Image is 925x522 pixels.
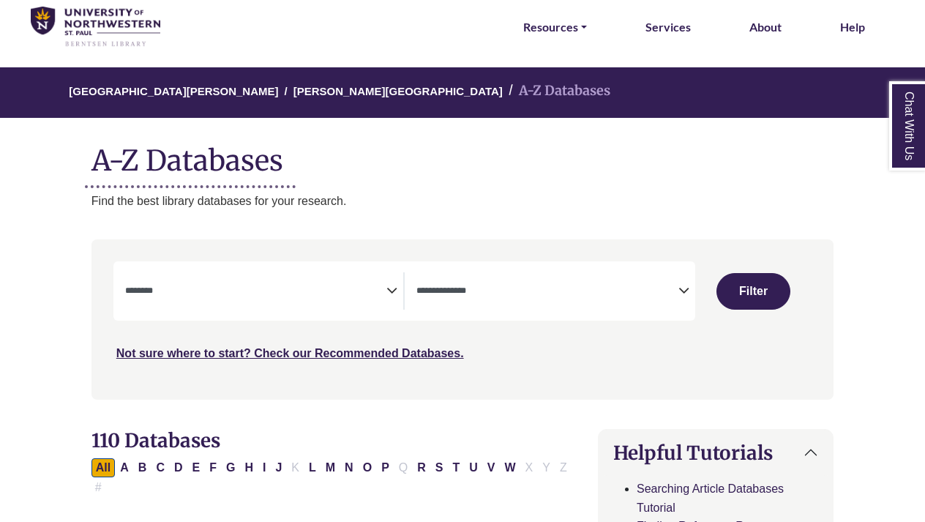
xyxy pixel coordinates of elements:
button: Filter Results B [134,458,151,477]
button: Filter Results V [483,458,500,477]
button: Filter Results N [340,458,358,477]
h1: A-Z Databases [91,133,834,177]
button: Filter Results J [271,458,286,477]
button: Filter Results M [321,458,340,477]
textarea: Search [125,286,387,298]
textarea: Search [416,286,678,298]
a: About [749,18,782,37]
nav: Search filters [91,239,834,399]
a: Resources [523,18,587,37]
button: Filter Results R [413,458,430,477]
a: Not sure where to start? Check our Recommended Databases. [116,347,464,359]
button: Filter Results T [448,458,464,477]
button: Filter Results I [258,458,270,477]
a: Help [840,18,865,37]
button: Filter Results L [304,458,321,477]
button: All [91,458,115,477]
button: Filter Results W [501,458,520,477]
a: [GEOGRAPHIC_DATA][PERSON_NAME] [69,83,278,97]
button: Filter Results F [205,458,221,477]
button: Filter Results P [377,458,394,477]
a: Searching Article Databases Tutorial [637,482,784,514]
button: Filter Results D [170,458,187,477]
button: Filter Results E [188,458,205,477]
button: Filter Results C [151,458,169,477]
button: Helpful Tutorials [599,430,833,476]
button: Filter Results A [116,458,133,477]
button: Submit for Search Results [716,273,790,310]
a: [PERSON_NAME][GEOGRAPHIC_DATA] [293,83,503,97]
button: Filter Results U [465,458,482,477]
button: Filter Results S [431,458,448,477]
nav: breadcrumb [91,67,834,118]
a: Services [645,18,691,37]
li: A-Z Databases [503,81,610,102]
button: Filter Results G [222,458,239,477]
button: Filter Results H [240,458,258,477]
span: 110 Databases [91,428,220,452]
button: Filter Results O [359,458,376,477]
img: library_home [31,7,160,48]
p: Find the best library databases for your research. [91,192,834,211]
div: Alpha-list to filter by first letter of database name [91,461,573,493]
